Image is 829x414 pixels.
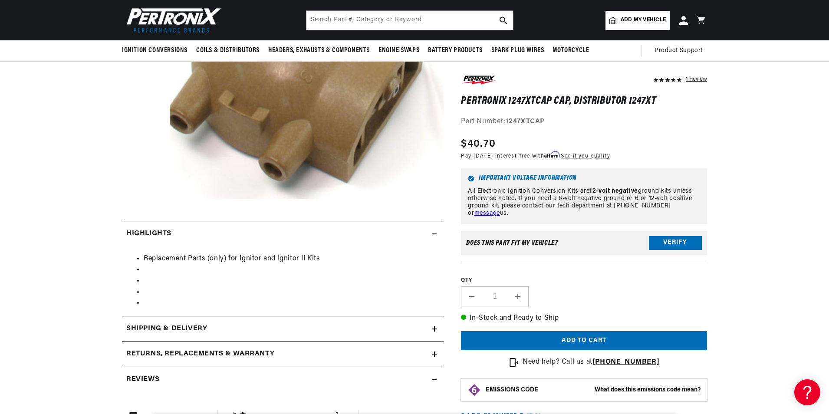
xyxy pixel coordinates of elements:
[523,357,659,368] p: Need help? Call us at
[461,136,496,152] span: $40.70
[592,359,659,366] a: [PHONE_NUMBER]
[122,316,444,342] summary: Shipping & Delivery
[544,151,559,158] span: Affirm
[264,40,374,61] summary: Headers, Exhausts & Components
[649,236,702,250] button: Verify
[487,40,549,61] summary: Spark Plug Wires
[122,367,444,392] summary: Reviews
[461,116,707,128] div: Part Number:
[491,46,544,55] span: Spark Plug Wires
[122,46,188,55] span: Ignition Conversions
[474,210,500,217] a: message
[605,11,670,30] a: Add my vehicle
[192,40,264,61] summary: Coils & Distributors
[655,40,707,61] summary: Product Support
[378,46,419,55] span: Engine Swaps
[196,46,260,55] span: Coils & Distributors
[468,176,700,182] h6: Important Voltage Information
[548,40,593,61] summary: Motorcycle
[144,253,439,265] li: Replacement Parts (only) for Ignitor and Ignitor II Kits
[486,387,538,393] strong: EMISSIONS CODE
[428,46,483,55] span: Battery Products
[268,46,370,55] span: Headers, Exhausts & Components
[126,348,274,360] h2: Returns, Replacements & Warranty
[461,152,610,160] p: Pay [DATE] interest-free with .
[553,46,589,55] span: Motorcycle
[122,5,222,35] img: Pertronix
[595,387,701,393] strong: What does this emissions code mean?
[126,228,171,240] h2: Highlights
[122,40,192,61] summary: Ignition Conversions
[374,40,424,61] summary: Engine Swaps
[589,188,638,195] strong: 12-volt negative
[461,313,707,325] p: In-Stock and Ready to Ship
[461,331,707,351] button: Add to cart
[655,46,703,56] span: Product Support
[461,97,707,105] h1: PerTronix 1247XTCAP Cap, Distributor 1247XT
[126,374,159,385] h2: Reviews
[494,11,513,30] button: search button
[306,11,513,30] input: Search Part #, Category or Keyword
[466,240,558,246] div: Does This part fit My vehicle?
[122,221,444,246] summary: Highlights
[686,74,707,84] div: 1 Review
[561,154,610,159] a: See if you qualify - Learn more about Affirm Financing (opens in modal)
[461,277,707,284] label: QTY
[424,40,487,61] summary: Battery Products
[122,342,444,367] summary: Returns, Replacements & Warranty
[467,383,481,397] img: Emissions code
[486,386,701,394] button: EMISSIONS CODEWhat does this emissions code mean?
[621,16,666,24] span: Add my vehicle
[126,323,207,335] h2: Shipping & Delivery
[468,188,700,217] p: All Electronic Ignition Conversion Kits are ground kits unless otherwise noted. If you need a 6-v...
[506,118,545,125] strong: 1247XTCAP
